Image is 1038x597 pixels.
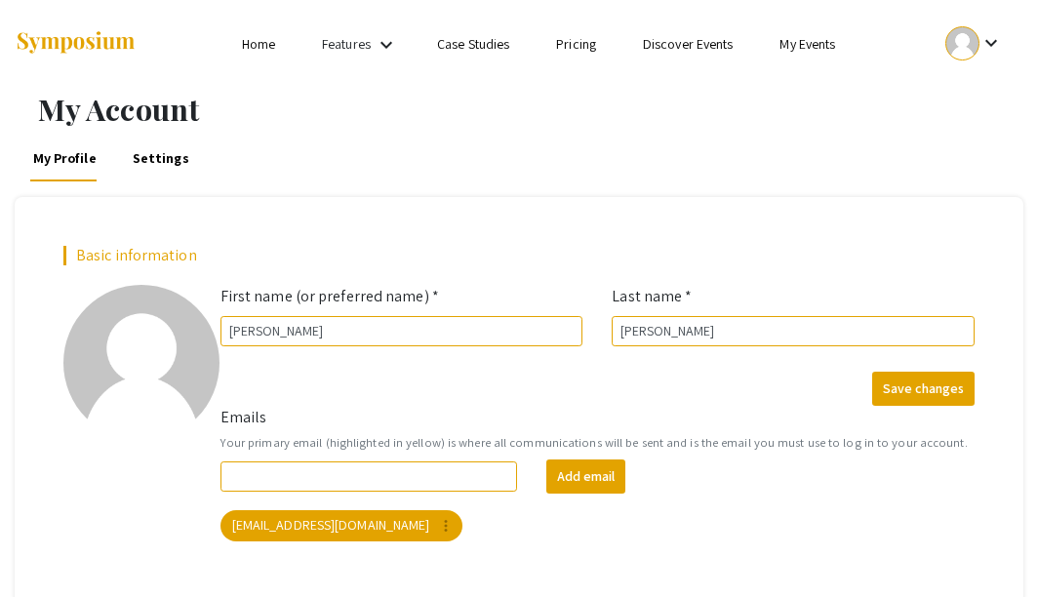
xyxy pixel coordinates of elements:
[15,509,83,582] iframe: Chat
[437,517,455,535] mat-icon: more_vert
[546,459,625,494] button: Add email
[612,285,692,308] label: Last name *
[38,92,1023,127] h1: My Account
[220,406,267,429] label: Emails
[556,35,596,53] a: Pricing
[979,31,1003,55] mat-icon: Expand account dropdown
[220,506,975,545] mat-chip-list: Your emails
[220,510,463,541] mat-chip: [EMAIL_ADDRESS][DOMAIN_NAME]
[63,246,975,264] h2: Basic information
[437,35,509,53] a: Case Studies
[15,30,137,57] img: Symposium by ForagerOne
[217,506,467,545] app-email-chip: Your primary email
[242,35,275,53] a: Home
[130,135,191,181] a: Settings
[375,33,398,57] mat-icon: Expand Features list
[779,35,835,53] a: My Events
[872,372,975,406] button: Save changes
[643,35,734,53] a: Discover Events
[220,285,439,308] label: First name (or preferred name) *
[30,135,99,181] a: My Profile
[925,21,1023,65] button: Expand account dropdown
[220,433,975,452] small: Your primary email (highlighted in yellow) is where all communications will be sent and is the em...
[322,35,371,53] a: Features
